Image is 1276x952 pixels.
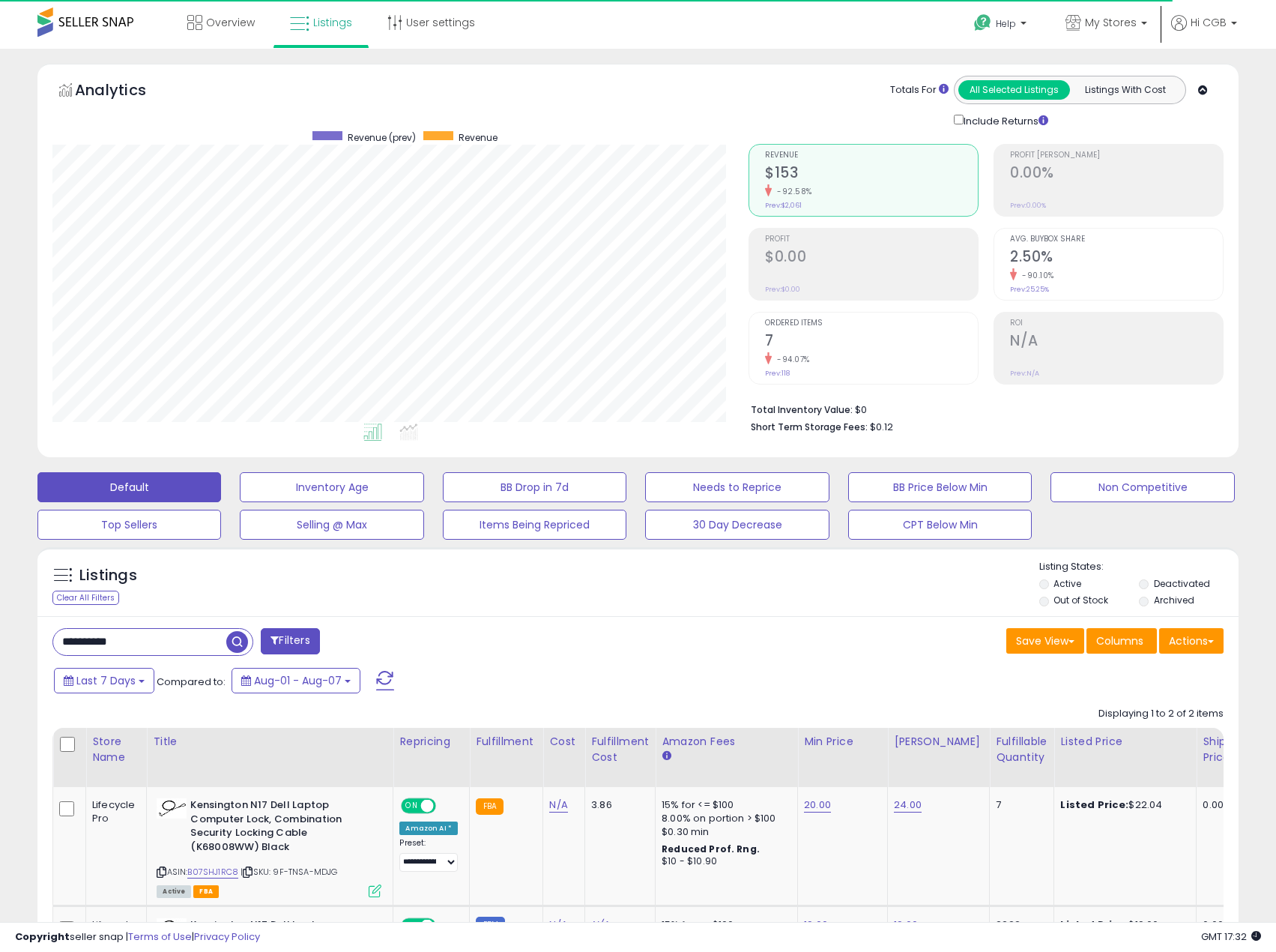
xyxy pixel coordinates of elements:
[157,798,187,819] img: 318e9NPLaXL._SL40_.jpg
[1086,628,1157,654] button: Columns
[76,673,136,688] span: Last 7 Days
[1191,15,1227,30] span: Hi CGB
[399,838,458,872] div: Preset:
[79,565,137,586] h5: Listings
[804,798,831,813] a: 20.00
[157,675,226,689] span: Compared to:
[54,668,154,693] button: Last 7 Days
[15,930,70,944] strong: Copyright
[890,83,949,97] div: Totals For
[996,734,1047,765] div: Fulfillable Quantity
[996,17,1016,30] span: Help
[476,917,505,933] small: FBM
[1098,707,1224,721] div: Displaying 1 to 2 of 2 items
[1069,80,1181,100] button: Listings With Cost
[765,235,978,244] span: Profit
[1010,248,1223,268] h2: 2.50%
[765,285,800,294] small: Prev: $0.00
[157,798,381,896] div: ASIN:
[1010,332,1223,352] h2: N/A
[848,472,1032,502] button: BB Price Below Min
[157,885,191,898] span: All listings currently available for purchase on Amazon
[476,734,536,750] div: Fulfillment
[1053,577,1081,590] label: Active
[348,131,416,144] span: Revenue (prev)
[645,510,829,540] button: 30 Day Decrease
[1085,15,1137,30] span: My Stores
[92,798,135,825] div: Lifecycle Pro
[92,918,135,945] div: Lifecycle Pro
[1010,201,1046,210] small: Prev: 0.00%
[128,930,192,944] a: Terms of Use
[751,403,853,416] b: Total Inventory Value:
[645,472,829,502] button: Needs to Reprice
[804,918,828,933] a: 19.00
[943,112,1066,129] div: Include Returns
[751,400,1212,418] li: $0
[476,798,504,815] small: FBA
[399,734,463,750] div: Repricing
[443,472,626,502] button: BB Drop in 7d
[194,930,260,944] a: Privacy Policy
[37,510,221,540] button: Top Sellers
[1010,369,1039,378] small: Prev: N/A
[187,866,238,879] a: B07SHJ1RC8
[973,13,992,32] i: Get Help
[1060,734,1190,750] div: Listed Price
[1060,918,1185,932] div: $19.00
[1050,472,1234,502] button: Non Competitive
[996,798,1042,812] div: 7
[1010,285,1049,294] small: Prev: 25.25%
[591,734,649,765] div: Fulfillment Cost
[313,15,352,30] span: Listings
[232,668,360,693] button: Aug-01 - Aug-07
[662,734,791,750] div: Amazon Fees
[1201,930,1261,944] span: 2025-08-15 17:32 GMT
[37,472,221,502] button: Default
[765,369,790,378] small: Prev: 118
[240,510,423,540] button: Selling @ Max
[1010,235,1223,244] span: Avg. Buybox Share
[662,750,671,763] small: Amazon Fees.
[443,510,626,540] button: Items Being Repriced
[1006,628,1084,654] button: Save View
[1017,270,1054,281] small: -90.10%
[765,164,978,184] h2: $153
[591,918,609,933] a: N/A
[1154,594,1194,606] label: Archived
[434,800,458,813] span: OFF
[193,885,219,898] span: FBA
[549,734,578,750] div: Cost
[662,855,786,868] div: $10 - $10.90
[1203,734,1233,765] div: Ship Price
[662,825,786,839] div: $0.30 min
[92,734,140,765] div: Store Name
[958,80,1070,100] button: All Selected Listings
[662,812,786,825] div: 8.00% on portion > $100
[591,798,644,812] div: 3.86
[261,628,319,654] button: Filters
[403,920,422,933] span: ON
[765,319,978,328] span: Ordered Items
[1060,918,1128,932] b: Listed Price:
[190,798,372,858] b: Kensington N17 Dell Laptop Computer Lock, Combination Security Locking Cable (K68008WW) Black
[751,421,868,433] b: Short Term Storage Fees:
[1203,918,1227,932] div: 0.00
[996,918,1042,932] div: 2222
[662,798,786,812] div: 15% for <= $100
[894,918,918,933] a: 19.00
[772,186,812,197] small: -92.58%
[153,734,387,750] div: Title
[241,866,337,878] span: | SKU: 9F-TNSA-MDJG
[1039,560,1239,574] p: Listing States:
[662,843,760,855] b: Reduced Prof. Rng.
[870,420,893,434] span: $0.12
[52,591,119,605] div: Clear All Filters
[1060,798,1128,812] b: Listed Price:
[206,15,255,30] span: Overview
[765,332,978,352] h2: 7
[772,354,810,365] small: -94.07%
[1010,319,1223,328] span: ROI
[549,918,567,933] a: N/A
[15,930,260,945] div: seller snap | |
